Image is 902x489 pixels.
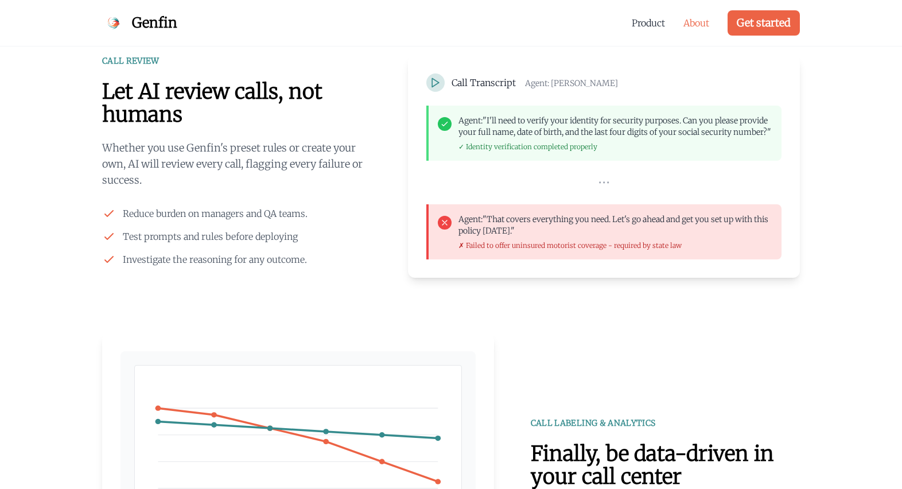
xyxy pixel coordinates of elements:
span: ••• [598,176,610,189]
a: Genfin [102,11,177,34]
span: Call Transcript [452,77,516,88]
p: "I'll need to verify your identity for security purposes. Can you please provide your full name, ... [458,115,772,138]
p: ✗ Failed to offer uninsured motorist coverage - required by state law [458,241,772,250]
p: ✓ Identity verification completed properly [458,142,772,152]
span: Genfin [132,14,177,32]
h2: Finally, be data-driven in your call center [531,443,800,488]
span: Test prompts and rules before deploying [123,230,298,243]
span: Agent: [PERSON_NAME] [525,78,618,88]
div: CALL REVIEW [102,55,371,67]
a: Product [632,16,665,30]
div: CALL LABELING & ANALYTICS [531,417,800,429]
span: Agent: [458,115,483,126]
span: Investigate the reasoning for any outcome. [123,253,307,266]
a: Get started [728,10,800,36]
img: Genfin Logo [102,11,125,34]
span: Reduce burden on managers and QA teams. [123,207,308,220]
p: "That covers everything you need. Let's go ahead and get you set up with this policy [DATE]." [458,214,772,236]
span: Agent: [458,214,483,224]
h2: Let AI review calls, not humans [102,80,371,126]
p: Whether you use Genfin's preset rules or create your own, AI will review every call, flagging eve... [102,140,371,188]
a: About [683,16,709,30]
